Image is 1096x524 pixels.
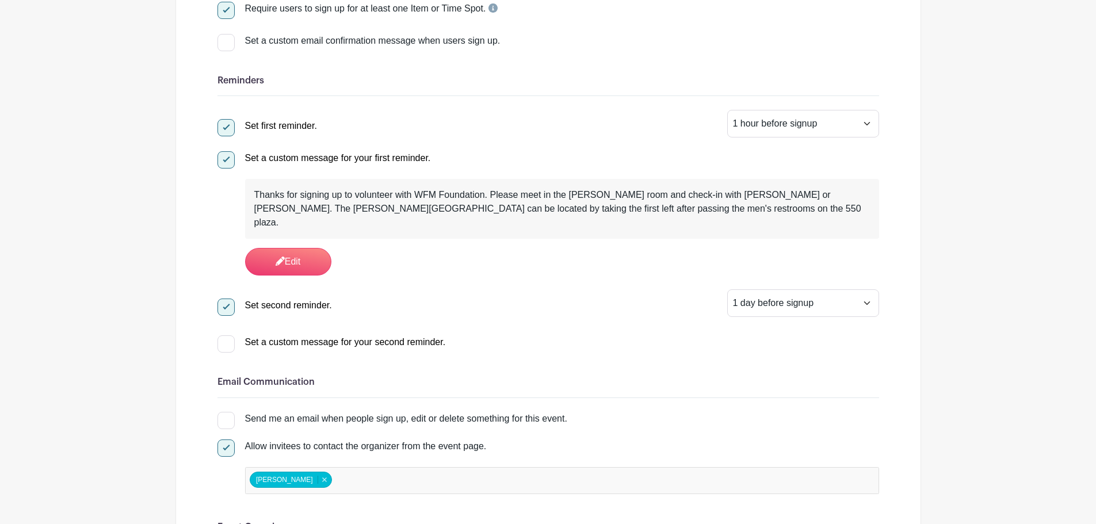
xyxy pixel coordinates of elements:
a: Set first reminder. [217,121,317,131]
a: Set a custom message for your second reminder. [217,337,446,347]
button: Remove item: '162698' [318,476,331,484]
div: Set a custom message for your second reminder. [245,335,446,349]
input: false [334,472,436,489]
a: Set second reminder. [217,300,332,310]
div: Allow invitees to contact the organizer from the event page. [245,439,879,453]
div: Set first reminder. [245,119,317,133]
h6: Email Communication [217,377,879,388]
div: Send me an email when people sign up, edit or delete something for this event. [245,412,879,426]
h6: Reminders [217,75,879,86]
a: Set a custom message for your first reminder. [217,153,431,163]
a: Edit [245,248,331,276]
div: [PERSON_NAME] [250,472,332,488]
div: Require users to sign up for at least one Item or Time Spot. [245,2,498,16]
div: Set a custom message for your first reminder. [245,151,431,165]
div: Set a custom email confirmation message when users sign up. [245,34,879,48]
div: Set second reminder. [245,299,332,312]
div: Thanks for signing up to volunteer with WFM Foundation. Please meet in the [PERSON_NAME] room and... [254,188,870,230]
